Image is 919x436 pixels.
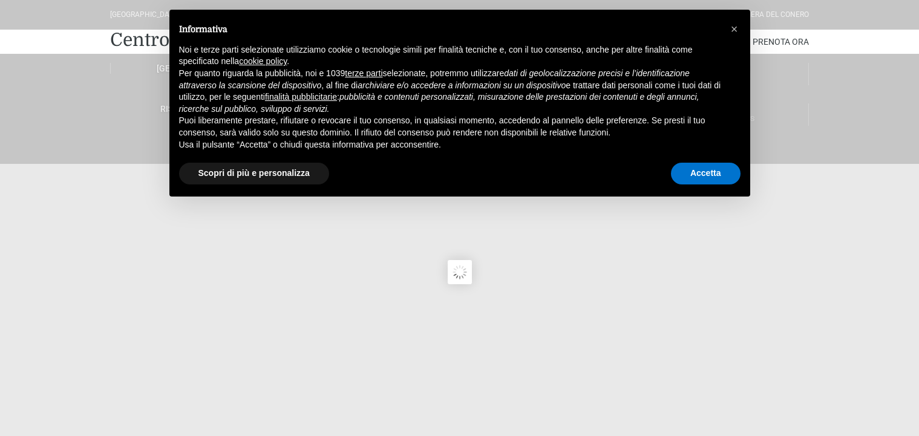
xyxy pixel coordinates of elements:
[179,44,721,68] p: Noi e terze parti selezionate utilizziamo cookie o tecnologie simili per finalità tecniche e, con...
[110,63,285,74] a: [GEOGRAPHIC_DATA]
[110,28,344,52] a: Centro Vacanze De Angelis
[179,139,721,151] p: Usa il pulsante “Accetta” o chiudi questa informativa per acconsentire.
[345,68,382,80] button: terze parti
[265,91,337,103] button: finalità pubblicitarie
[179,92,699,114] em: pubblicità e contenuti personalizzati, misurazione delle prestazioni dei contenuti e degli annunc...
[179,68,690,90] em: dati di geolocalizzazione precisi e l’identificazione attraverso la scansione del dispositivo
[725,19,744,39] button: Chiudi questa informativa
[179,24,721,34] h2: Informativa
[239,56,287,66] a: cookie policy
[731,22,738,36] span: ×
[753,30,809,54] a: Prenota Ora
[110,103,285,114] a: Ristoranti & Bar
[110,9,180,21] div: [GEOGRAPHIC_DATA]
[179,163,329,184] button: Scopri di più e personalizza
[179,68,721,115] p: Per quanto riguarda la pubblicità, noi e 1039 selezionate, potremmo utilizzare , al fine di e tra...
[179,115,721,138] p: Puoi liberamente prestare, rifiutare o revocare il tuo consenso, in qualsiasi momento, accedendo ...
[671,163,741,184] button: Accetta
[110,144,285,155] a: Italiano
[358,80,566,90] em: archiviare e/o accedere a informazioni su un dispositivo
[738,9,809,21] div: Riviera Del Conero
